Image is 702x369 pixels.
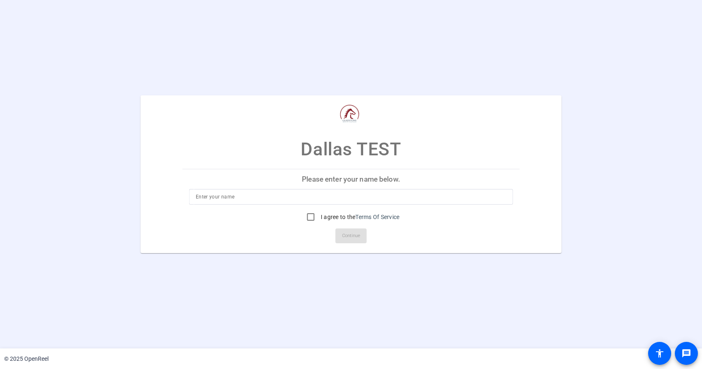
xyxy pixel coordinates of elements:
label: I agree to the [319,213,400,221]
input: Enter your name [196,192,506,202]
a: Terms Of Service [355,214,399,220]
p: Please enter your name below. [183,169,519,189]
mat-icon: accessibility [655,348,665,358]
div: © 2025 OpenReel [4,355,49,363]
mat-icon: message [681,348,691,358]
p: Dallas TEST [301,136,401,163]
img: company-logo [310,104,392,123]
